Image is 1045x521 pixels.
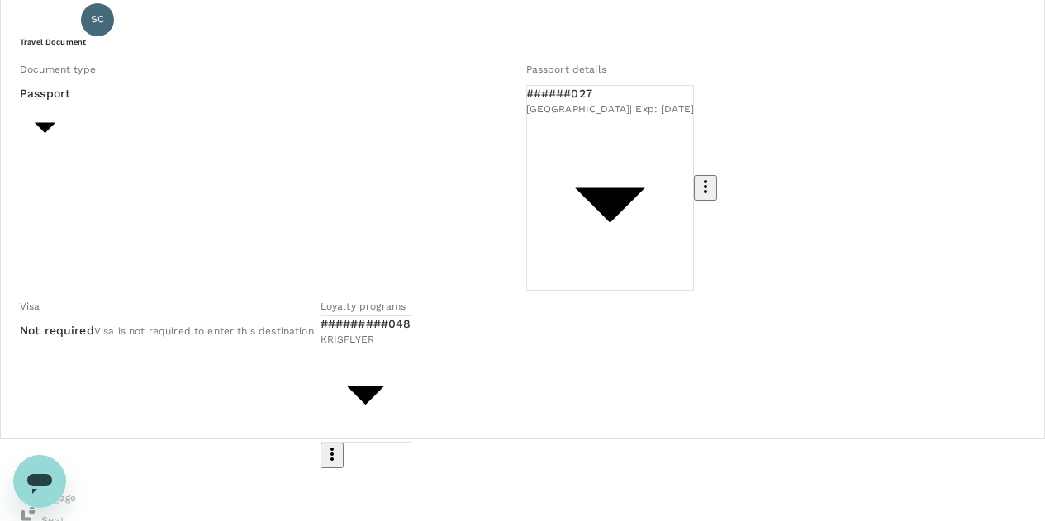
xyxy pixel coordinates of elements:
div: Baggage [20,485,1025,507]
p: Passport [20,85,70,102]
p: Not required [20,322,94,339]
iframe: Button to launch messaging window [13,455,66,508]
span: Loyalty programs [321,301,406,312]
span: KRISFLYER [321,332,411,348]
h6: Travel Document [20,36,1025,47]
p: ######027 [526,85,695,102]
p: Traveller 1 : [20,12,74,28]
p: Add ons [20,468,1025,485]
span: Passport details [526,64,606,75]
div: #########048KRISFLYER [321,315,411,348]
span: [GEOGRAPHIC_DATA] | Exp: [DATE] [526,102,695,118]
p: [PERSON_NAME] [PERSON_NAME] [121,10,348,30]
div: ######027[GEOGRAPHIC_DATA]| Exp: [DATE] [526,85,695,118]
span: Visa is not required to enter this destination [94,325,314,337]
span: Visa [20,301,40,312]
p: #########048 [321,315,411,332]
span: Document type [20,64,96,75]
span: SC [91,12,104,28]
